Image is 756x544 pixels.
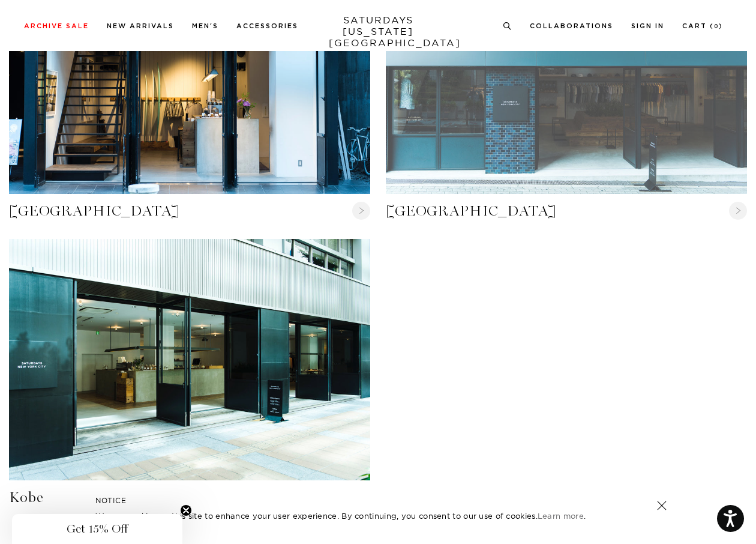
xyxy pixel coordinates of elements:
a: New Arrivals [107,23,174,29]
a: Men's [192,23,218,29]
a: SATURDAYS[US_STATE][GEOGRAPHIC_DATA] [329,14,428,49]
h5: NOTICE [95,495,661,506]
a: Accessories [236,23,298,29]
a: Kobe [9,488,370,507]
p: We use cookies on this site to enhance your user experience. By continuing, you consent to our us... [95,510,618,522]
small: 0 [714,24,719,29]
a: [GEOGRAPHIC_DATA] [9,202,370,221]
button: Close teaser [180,504,192,516]
a: Cart (0) [682,23,723,29]
a: Sign In [631,23,664,29]
span: Get 15% Off [67,522,128,536]
a: [GEOGRAPHIC_DATA] [386,202,747,221]
div: Kobe [9,239,370,480]
a: Learn more [538,511,584,521]
a: Collaborations [530,23,613,29]
a: Archive Sale [24,23,89,29]
div: Get 15% OffClose teaser [12,514,182,544]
